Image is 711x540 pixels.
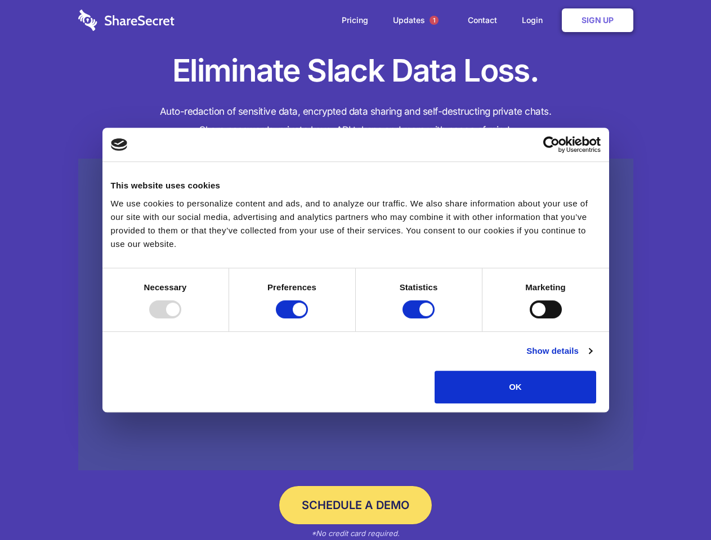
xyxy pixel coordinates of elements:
strong: Preferences [267,282,316,292]
a: Contact [457,3,508,38]
button: OK [435,371,596,403]
a: Login [511,3,560,38]
a: Show details [526,344,592,358]
img: logo-wordmark-white-trans-d4663122ce5f474addd5e946df7df03e33cb6a1c49d2221995e7729f52c070b2.svg [78,10,175,31]
strong: Marketing [525,282,566,292]
a: Pricing [330,3,379,38]
div: This website uses cookies [111,179,601,192]
a: Usercentrics Cookiebot - opens in a new window [502,136,601,153]
em: *No credit card required. [311,529,400,538]
a: Sign Up [562,8,633,32]
h4: Auto-redaction of sensitive data, encrypted data sharing and self-destructing private chats. Shar... [78,102,633,139]
span: 1 [430,16,439,25]
h1: Eliminate Slack Data Loss. [78,51,633,91]
strong: Necessary [144,282,187,292]
strong: Statistics [400,282,438,292]
img: logo [111,138,128,151]
a: Wistia video thumbnail [78,159,633,471]
a: Schedule a Demo [279,486,432,524]
div: We use cookies to personalize content and ads, and to analyze our traffic. We also share informat... [111,197,601,251]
